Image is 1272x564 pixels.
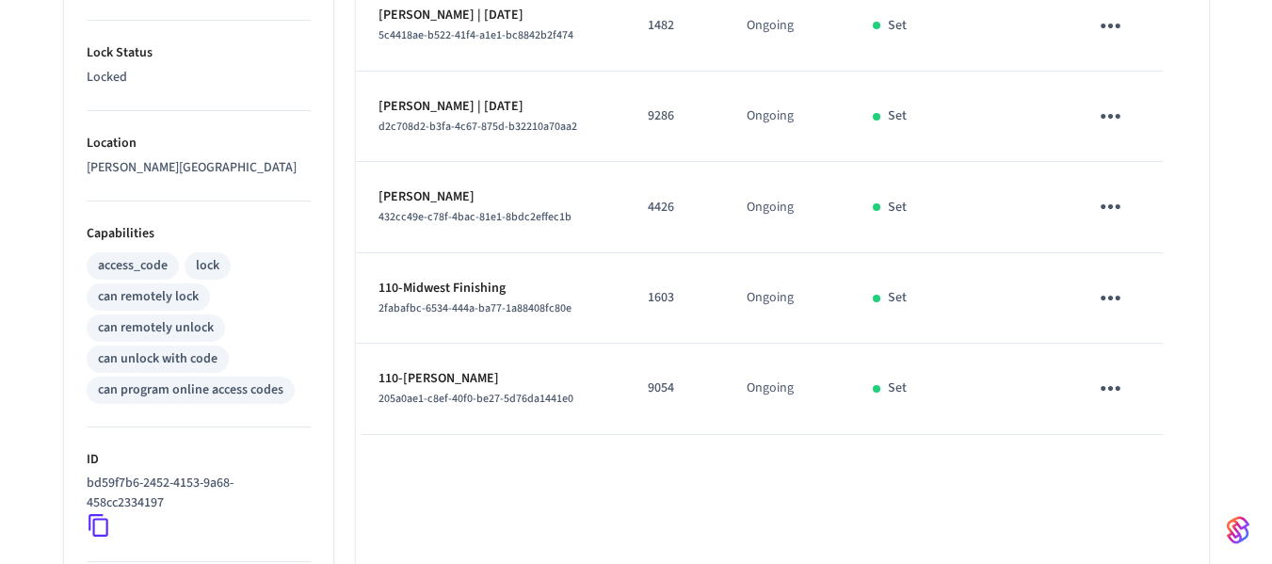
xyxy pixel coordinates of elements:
[87,450,311,470] p: ID
[87,43,311,63] p: Lock Status
[378,27,573,43] span: 5c4418ae-b522-41f4-a1e1-bc8842b2f474
[378,6,603,25] p: [PERSON_NAME] | [DATE]
[378,209,572,225] span: 432cc49e-c78f-4bac-81e1-8bdc2effec1b
[378,187,603,207] p: [PERSON_NAME]
[98,380,283,400] div: can program online access codes
[724,344,850,434] td: Ongoing
[888,16,907,36] p: Set
[196,256,219,276] div: lock
[648,16,701,36] p: 1482
[98,318,214,338] div: can remotely unlock
[87,474,303,513] p: bd59f7b6-2452-4153-9a68-458cc2334197
[724,162,850,252] td: Ongoing
[888,198,907,218] p: Set
[378,119,577,135] span: d2c708d2-b3fa-4c67-875d-b32210a70aa2
[378,279,603,298] p: 110-Midwest Finishing
[648,106,701,126] p: 9286
[648,198,701,218] p: 4426
[724,253,850,344] td: Ongoing
[1227,515,1249,545] img: SeamLogoGradient.69752ec5.svg
[87,224,311,244] p: Capabilities
[87,158,311,178] p: [PERSON_NAME][GEOGRAPHIC_DATA]
[888,106,907,126] p: Set
[87,68,311,88] p: Locked
[378,97,603,117] p: [PERSON_NAME] | [DATE]
[98,256,168,276] div: access_code
[888,379,907,398] p: Set
[378,391,573,407] span: 205a0ae1-c8ef-40f0-be27-5d76da1441e0
[87,134,311,153] p: Location
[98,287,199,307] div: can remotely lock
[378,369,603,389] p: 110-[PERSON_NAME]
[98,349,217,369] div: can unlock with code
[888,288,907,308] p: Set
[648,288,701,308] p: 1603
[648,379,701,398] p: 9054
[378,300,572,316] span: 2fabafbc-6534-444a-ba77-1a88408fc80e
[724,72,850,162] td: Ongoing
